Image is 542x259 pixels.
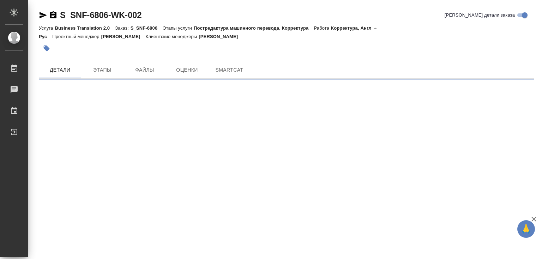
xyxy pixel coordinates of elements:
[39,11,47,19] button: Скопировать ссылку для ЯМессенджера
[43,66,77,74] span: Детали
[115,25,130,31] p: Заказ:
[212,66,246,74] span: SmartCat
[146,34,199,39] p: Клиентские менеджеры
[128,66,162,74] span: Файлы
[39,41,54,56] button: Добавить тэг
[199,34,243,39] p: [PERSON_NAME]
[39,25,55,31] p: Услуга
[194,25,314,31] p: Постредактура машинного перевода, Корректура
[517,220,535,238] button: 🙏
[163,25,194,31] p: Этапы услуги
[131,25,163,31] p: S_SNF-6806
[85,66,119,74] span: Этапы
[55,25,115,31] p: Business Translation 2.0
[170,66,204,74] span: Оценки
[314,25,331,31] p: Работа
[60,10,141,20] a: S_SNF-6806-WK-002
[445,12,515,19] span: [PERSON_NAME] детали заказа
[52,34,101,39] p: Проектный менеджер
[101,34,146,39] p: [PERSON_NAME]
[520,222,532,236] span: 🙏
[49,11,58,19] button: Скопировать ссылку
